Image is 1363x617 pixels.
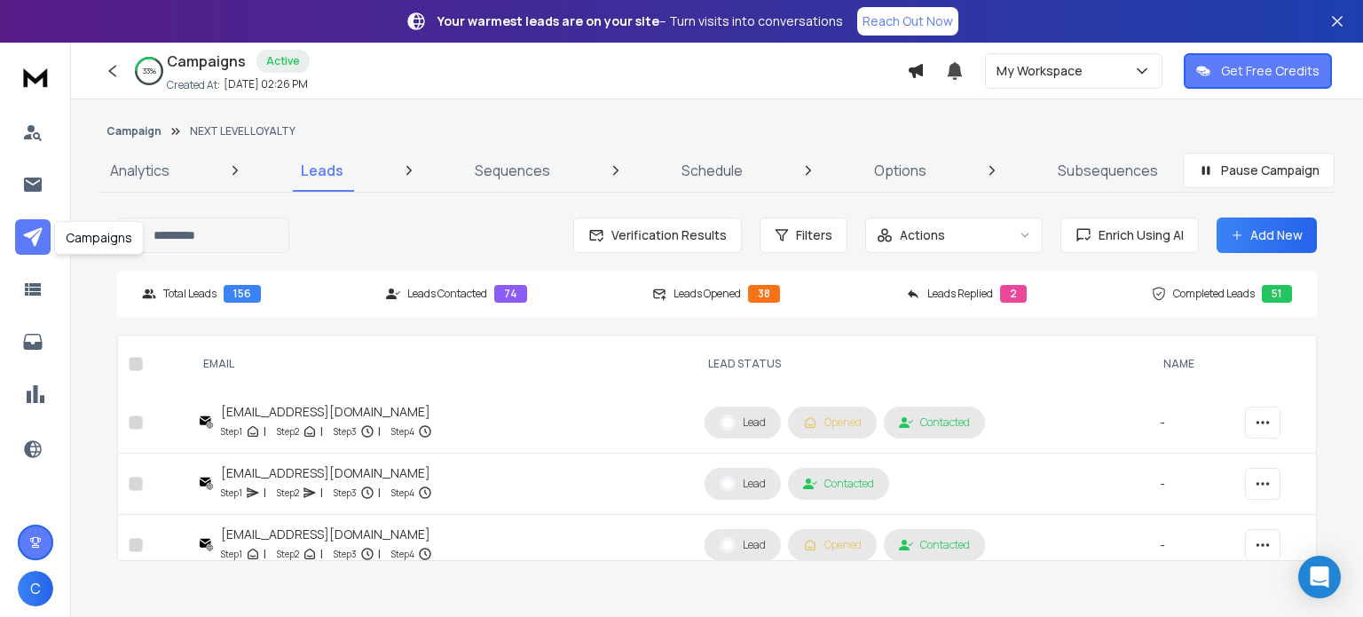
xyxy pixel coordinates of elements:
[18,571,53,606] button: C
[863,12,953,30] p: Reach Out Now
[1173,287,1255,301] p: Completed Leads
[1000,285,1027,303] div: 2
[189,336,694,393] th: EMAIL
[334,423,357,440] p: Step 3
[1298,556,1341,598] div: Open Intercom Messenger
[760,218,847,253] button: Filters
[803,538,862,552] div: Opened
[224,77,308,91] p: [DATE] 02:26 PM
[671,149,753,192] a: Schedule
[221,403,432,421] div: [EMAIL_ADDRESS][DOMAIN_NAME]
[221,484,242,502] p: Step 1
[674,287,741,301] p: Leads Opened
[1183,153,1335,188] button: Pause Campaign
[99,149,180,192] a: Analytics
[464,149,561,192] a: Sequences
[277,545,299,563] p: Step 2
[857,7,958,36] a: Reach Out Now
[106,124,162,138] button: Campaign
[1091,226,1184,244] span: Enrich Using AI
[1149,336,1234,393] th: NAME
[167,51,246,72] h1: Campaigns
[1058,160,1158,181] p: Subsequences
[320,484,323,502] p: |
[290,149,354,192] a: Leads
[334,545,357,563] p: Step 3
[604,226,727,244] span: Verification Results
[407,287,487,301] p: Leads Contacted
[1047,149,1169,192] a: Subsequences
[334,484,357,502] p: Step 3
[54,221,144,255] div: Campaigns
[264,423,266,440] p: |
[437,12,659,29] strong: Your warmest leads are on your site
[694,336,1149,393] th: LEAD STATUS
[167,78,220,92] p: Created At:
[224,285,261,303] div: 156
[18,60,53,93] img: logo
[1149,454,1234,515] td: -
[391,423,414,440] p: Step 4
[221,545,242,563] p: Step 1
[301,160,343,181] p: Leads
[221,526,432,543] div: [EMAIL_ADDRESS][DOMAIN_NAME]
[863,149,937,192] a: Options
[277,484,299,502] p: Step 2
[378,545,381,563] p: |
[391,545,414,563] p: Step 4
[900,226,945,244] p: Actions
[264,545,266,563] p: |
[221,464,432,482] div: [EMAIL_ADDRESS][DOMAIN_NAME]
[1221,62,1320,80] p: Get Free Credits
[437,12,843,30] p: – Turn visits into conversations
[1262,285,1292,303] div: 51
[720,476,766,492] div: Lead
[494,285,527,303] div: 74
[163,287,217,301] p: Total Leads
[1060,218,1199,253] button: Enrich Using AI
[391,484,414,502] p: Step 4
[681,160,743,181] p: Schedule
[1149,515,1234,576] td: -
[899,415,970,430] div: Contacted
[378,484,381,502] p: |
[748,285,780,303] div: 38
[320,423,323,440] p: |
[378,423,381,440] p: |
[256,50,310,73] div: Active
[720,537,766,553] div: Lead
[1217,218,1317,253] button: Add New
[475,160,550,181] p: Sequences
[277,423,299,440] p: Step 2
[143,66,156,76] p: 33 %
[110,160,169,181] p: Analytics
[320,545,323,563] p: |
[997,62,1090,80] p: My Workspace
[221,423,242,440] p: Step 1
[1184,53,1332,89] button: Get Free Credits
[1149,392,1234,454] td: -
[927,287,993,301] p: Leads Replied
[720,415,766,431] div: Lead
[264,484,266,502] p: |
[899,538,970,552] div: Contacted
[874,160,926,181] p: Options
[573,218,742,253] button: Verification Results
[803,415,862,430] div: Opened
[190,124,295,138] p: NEXT LEVEL LOYALTY
[796,226,832,244] span: Filters
[803,477,874,491] div: Contacted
